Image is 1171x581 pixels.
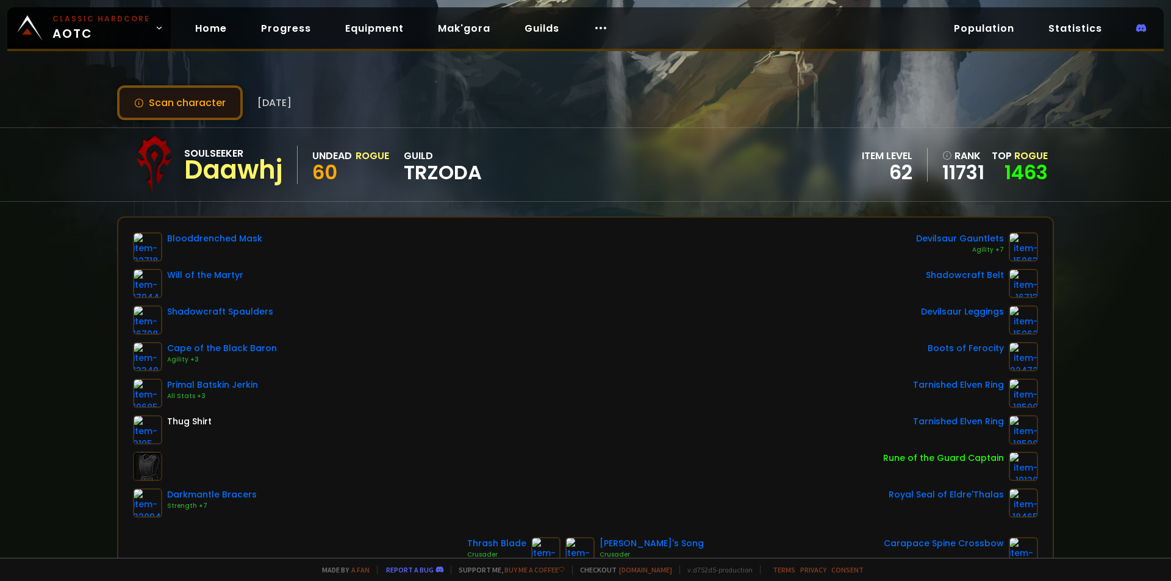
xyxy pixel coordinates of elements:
div: Will of the Martyr [167,269,243,282]
img: item-22472 [1009,342,1038,371]
a: 1463 [1004,159,1048,186]
img: item-16708 [133,305,162,335]
span: v. d752d5 - production [679,565,753,574]
div: guild [404,148,482,182]
img: item-18465 [1009,488,1038,518]
img: item-15062 [1009,305,1038,335]
img: item-17705 [531,537,560,566]
div: Thug Shirt [167,415,212,428]
div: [PERSON_NAME]'s Song [600,537,704,550]
a: [DOMAIN_NAME] [619,565,672,574]
div: Rune of the Guard Captain [883,452,1004,465]
div: Carapace Spine Crossbow [884,537,1004,550]
a: Terms [773,565,795,574]
img: item-22718 [133,232,162,262]
span: Made by [315,565,370,574]
div: Rogue [356,148,389,163]
div: Shadowcraft Belt [926,269,1004,282]
span: Rogue [1014,149,1048,163]
div: item level [862,148,912,163]
span: Support me, [451,565,565,574]
span: Checkout [572,565,672,574]
a: Home [185,16,237,41]
a: Privacy [800,565,826,574]
img: item-15806 [565,537,595,566]
small: Classic Hardcore [52,13,150,24]
div: 62 [862,163,912,182]
div: Agility +7 [916,245,1004,255]
img: item-18500 [1009,379,1038,408]
div: Thrash Blade [467,537,526,550]
img: item-19685 [133,379,162,408]
a: Classic HardcoreAOTC [7,7,171,49]
a: Buy me a coffee [504,565,565,574]
img: item-17044 [133,269,162,298]
span: TRZODA [404,163,482,182]
a: Report a bug [386,565,434,574]
img: item-19120 [1009,452,1038,481]
a: 11731 [942,163,984,182]
div: Soulseeker [184,146,282,161]
div: Cape of the Black Baron [167,342,277,355]
span: [DATE] [257,95,292,110]
div: Tarnished Elven Ring [913,415,1004,428]
div: Primal Batskin Jerkin [167,379,258,391]
div: Royal Seal of Eldre'Thalas [889,488,1004,501]
img: item-15063 [1009,232,1038,262]
img: item-18738 [1009,537,1038,566]
div: Blooddrenched Mask [167,232,262,245]
img: item-2105 [133,415,162,444]
a: Population [944,16,1024,41]
div: Top [992,148,1048,163]
div: rank [942,148,984,163]
a: Consent [831,565,864,574]
a: Statistics [1039,16,1112,41]
img: item-18500 [1009,415,1038,444]
div: All Stats +3 [167,391,258,401]
div: Strength +7 [167,501,257,511]
span: 60 [312,159,337,186]
div: Undead [312,148,352,163]
img: item-13340 [133,342,162,371]
button: Scan character [117,85,243,120]
div: Crusader [600,550,704,560]
img: item-16713 [1009,269,1038,298]
div: Crusader [467,550,526,560]
div: Tarnished Elven Ring [913,379,1004,391]
a: a fan [351,565,370,574]
div: Devilsaur Leggings [921,305,1004,318]
a: Guilds [515,16,569,41]
img: item-22004 [133,488,162,518]
a: Mak'gora [428,16,500,41]
div: Agility +3 [167,355,277,365]
div: Daawhj [184,161,282,179]
span: AOTC [52,13,150,43]
div: Darkmantle Bracers [167,488,257,501]
a: Equipment [335,16,414,41]
div: Shadowcraft Spaulders [167,305,273,318]
a: Progress [251,16,321,41]
div: Boots of Ferocity [928,342,1004,355]
div: Devilsaur Gauntlets [916,232,1004,245]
